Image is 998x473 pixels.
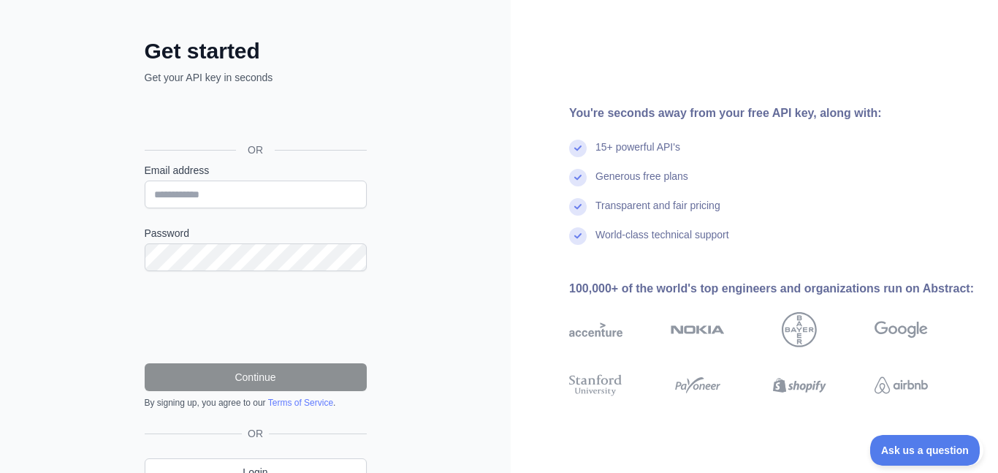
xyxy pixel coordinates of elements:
[145,163,367,178] label: Email address
[242,426,269,441] span: OR
[782,312,817,347] img: bayer
[569,105,975,122] div: You're seconds away from your free API key, along with:
[145,289,367,346] iframe: reCAPTCHA
[569,312,622,347] img: accenture
[145,226,367,241] label: Password
[773,372,826,399] img: shopify
[569,198,587,216] img: check mark
[145,397,367,409] div: By signing up, you agree to our .
[870,435,983,466] iframe: Toggle Customer Support
[569,169,587,186] img: check mark
[595,227,729,257] div: World-class technical support
[145,70,367,85] p: Get your API key in seconds
[671,372,724,399] img: payoneer
[569,227,587,245] img: check mark
[137,101,371,133] iframe: Sign in with Google Button
[875,312,928,347] img: google
[875,372,928,399] img: airbnb
[236,143,275,157] span: OR
[145,363,367,391] button: Continue
[145,38,367,64] h2: Get started
[595,198,720,227] div: Transparent and fair pricing
[569,140,587,157] img: check mark
[268,398,333,408] a: Terms of Service
[595,169,688,198] div: Generous free plans
[569,280,975,298] div: 100,000+ of the world's top engineers and organizations run on Abstract:
[569,372,622,399] img: stanford university
[671,312,724,347] img: nokia
[595,140,680,169] div: 15+ powerful API's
